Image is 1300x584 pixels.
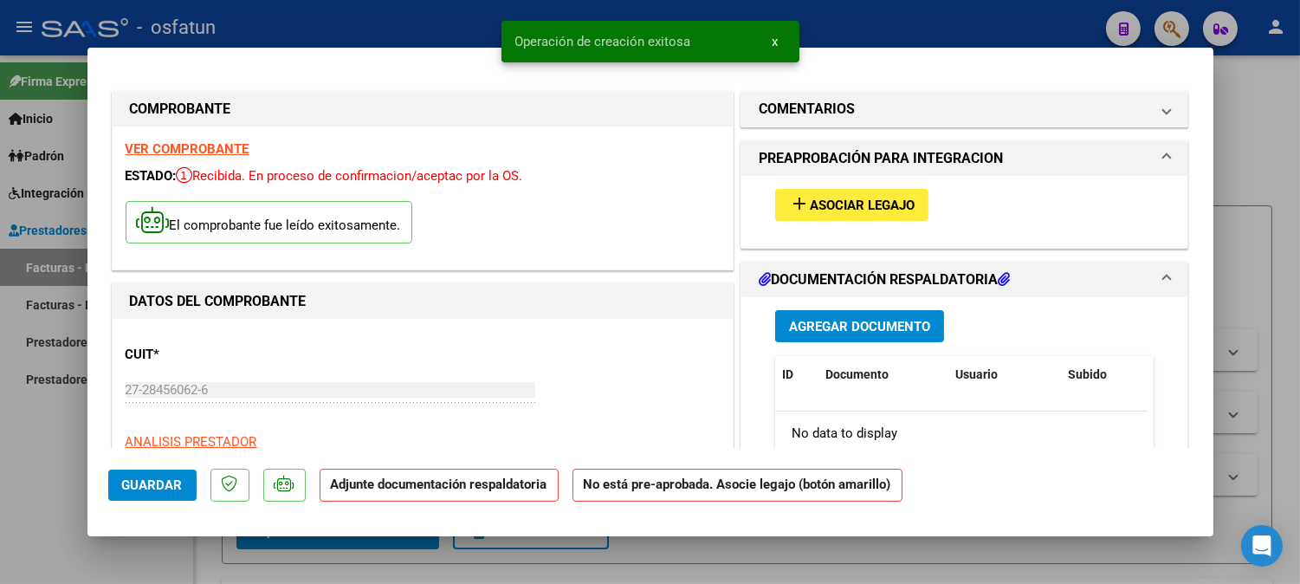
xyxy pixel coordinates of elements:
span: Subido [1068,367,1107,381]
p: El comprobante fue leído exitosamente. [126,201,412,243]
strong: No está pre-aprobada. Asocie legajo (botón amarillo) [572,469,902,503]
span: ANALISIS PRESTADOR [126,434,257,450]
span: x [773,34,779,49]
span: ID [782,367,793,381]
mat-expansion-panel-header: DOCUMENTACIÓN RESPALDATORIA [741,263,1188,297]
datatable-header-cell: Usuario [948,356,1061,393]
button: x [759,26,792,57]
datatable-header-cell: ID [775,356,818,393]
span: Agregar Documento [789,319,930,334]
h1: DOCUMENTACIÓN RESPALDATORIA [759,269,1010,290]
mat-expansion-panel-header: PREAPROBACIÓN PARA INTEGRACION [741,141,1188,176]
strong: Adjunte documentación respaldatoria [331,477,547,492]
datatable-header-cell: Documento [818,356,948,393]
span: Operación de creación exitosa [515,33,691,50]
span: Asociar Legajo [810,198,915,213]
span: Usuario [955,367,998,381]
span: ESTADO: [126,168,177,184]
strong: DATOS DEL COMPROBANTE [130,293,307,309]
a: VER COMPROBANTE [126,141,249,157]
span: Documento [825,367,889,381]
div: PREAPROBACIÓN PARA INTEGRACION [741,176,1188,248]
mat-expansion-panel-header: COMENTARIOS [741,92,1188,127]
button: Guardar [108,470,197,501]
mat-icon: add [789,193,810,214]
h1: PREAPROBACIÓN PARA INTEGRACION [759,148,1003,169]
h1: COMENTARIOS [759,99,855,120]
datatable-header-cell: Subido [1061,356,1148,393]
strong: COMPROBANTE [130,101,231,117]
span: Guardar [122,477,183,493]
button: Agregar Documento [775,310,944,342]
div: Open Intercom Messenger [1241,525,1283,567]
p: CUIT [126,345,304,365]
span: Recibida. En proceso de confirmacion/aceptac por la OS. [177,168,523,184]
button: Asociar Legajo [775,189,928,221]
div: No data to display [775,412,1148,455]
